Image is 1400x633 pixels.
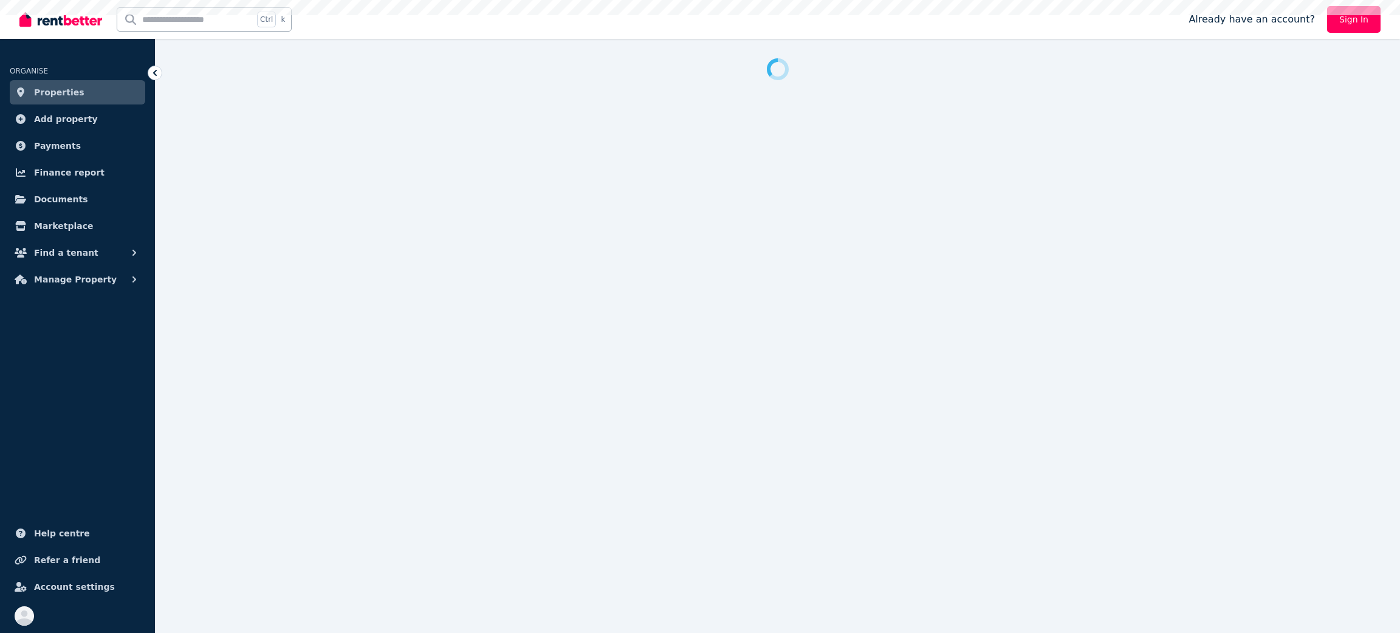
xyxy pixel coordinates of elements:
[10,80,145,104] a: Properties
[19,10,102,29] img: RentBetter
[34,580,115,594] span: Account settings
[10,160,145,185] a: Finance report
[34,192,88,207] span: Documents
[34,553,100,567] span: Refer a friend
[34,85,84,100] span: Properties
[257,12,276,27] span: Ctrl
[10,521,145,546] a: Help centre
[10,548,145,572] a: Refer a friend
[34,526,90,541] span: Help centre
[34,139,81,153] span: Payments
[10,67,48,75] span: ORGANISE
[281,15,285,24] span: k
[10,214,145,238] a: Marketplace
[34,272,117,287] span: Manage Property
[10,134,145,158] a: Payments
[10,267,145,292] button: Manage Property
[10,187,145,211] a: Documents
[1327,6,1381,33] a: Sign In
[10,107,145,131] a: Add property
[34,165,105,180] span: Finance report
[34,245,98,260] span: Find a tenant
[1189,12,1315,27] span: Already have an account?
[10,575,145,599] a: Account settings
[34,112,98,126] span: Add property
[34,219,93,233] span: Marketplace
[10,241,145,265] button: Find a tenant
